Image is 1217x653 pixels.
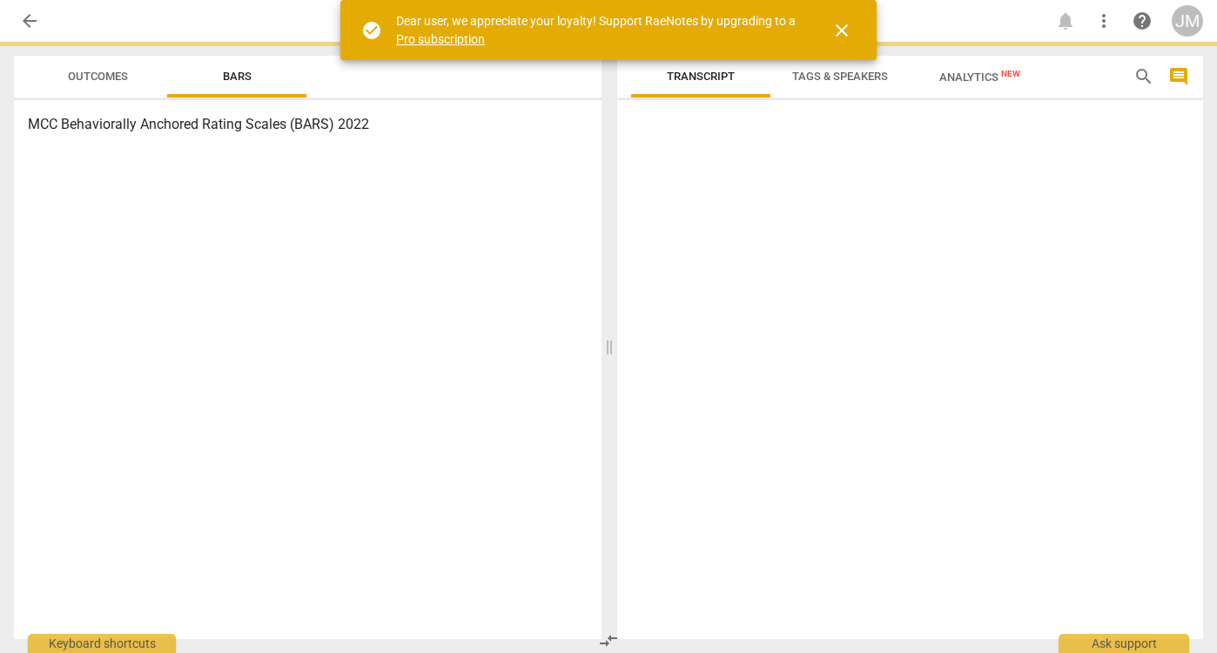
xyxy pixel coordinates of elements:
[1130,63,1158,91] button: Search
[1059,634,1189,653] div: Ask support
[831,20,852,41] span: close
[1132,10,1153,31] span: help
[396,32,485,46] a: Pro subscription
[28,114,588,135] h3: MCC Behaviorally Anchored Rating Scales (BARS) 2022
[821,10,863,51] button: Close
[1172,5,1203,37] button: JM
[1168,66,1189,87] span: comment
[28,634,176,653] div: Keyboard shortcuts
[1126,5,1158,37] a: Help
[792,70,888,83] span: Tags & Speakers
[396,12,800,48] div: Dear user, we appreciate your loyalty! Support RaeNotes by upgrading to a
[667,70,735,83] span: Transcript
[19,10,40,31] span: arrow_back
[361,20,382,41] span: check_circle
[68,70,128,83] span: Outcomes
[598,630,619,651] span: compare_arrows
[223,70,252,83] span: Bars
[1133,66,1154,87] span: search
[1093,10,1114,31] span: more_vert
[1001,69,1020,78] span: New
[1165,63,1193,91] button: Show/Hide comments
[939,71,1020,84] span: Analytics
